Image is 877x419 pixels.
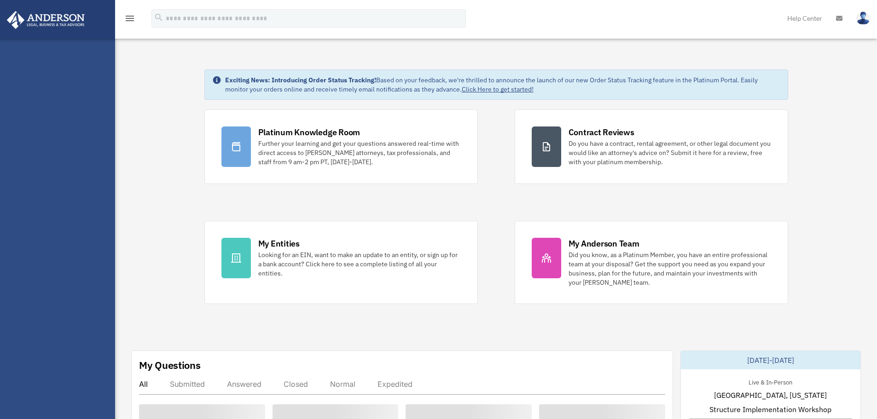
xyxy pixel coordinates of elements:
[258,139,461,166] div: Further your learning and get your questions answered real-time with direct access to [PERSON_NAM...
[4,11,87,29] img: Anderson Advisors Platinum Portal
[227,379,261,389] div: Answered
[258,250,461,278] div: Looking for an EIN, want to make an update to an entity, or sign up for a bank account? Click her...
[856,11,870,25] img: User Pic
[204,109,478,184] a: Platinum Knowledge Room Further your learning and get your questions answered real-time with dire...
[225,75,780,94] div: Based on your feedback, we're thrilled to announce the launch of our new Order Status Tracking fe...
[569,238,639,249] div: My Anderson Team
[569,126,634,138] div: Contract Reviews
[681,351,860,369] div: [DATE]-[DATE]
[154,12,164,23] i: search
[204,221,478,304] a: My Entities Looking for an EIN, want to make an update to an entity, or sign up for a bank accoun...
[462,85,534,93] a: Click Here to get started!
[284,379,308,389] div: Closed
[569,250,771,287] div: Did you know, as a Platinum Member, you have an entire professional team at your disposal? Get th...
[330,379,355,389] div: Normal
[258,126,360,138] div: Platinum Knowledge Room
[515,109,788,184] a: Contract Reviews Do you have a contract, rental agreement, or other legal document you would like...
[124,13,135,24] i: menu
[515,221,788,304] a: My Anderson Team Did you know, as a Platinum Member, you have an entire professional team at your...
[170,379,205,389] div: Submitted
[569,139,771,166] div: Do you have a contract, rental agreement, or other legal document you would like an attorney's ad...
[225,76,376,84] strong: Exciting News: Introducing Order Status Tracking!
[714,390,827,401] span: [GEOGRAPHIC_DATA], [US_STATE]
[709,404,831,415] span: Structure Implementation Workshop
[258,238,300,249] div: My Entities
[378,379,412,389] div: Expedited
[139,379,148,389] div: All
[124,16,135,24] a: menu
[139,358,201,372] div: My Questions
[741,377,800,386] div: Live & In-Person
